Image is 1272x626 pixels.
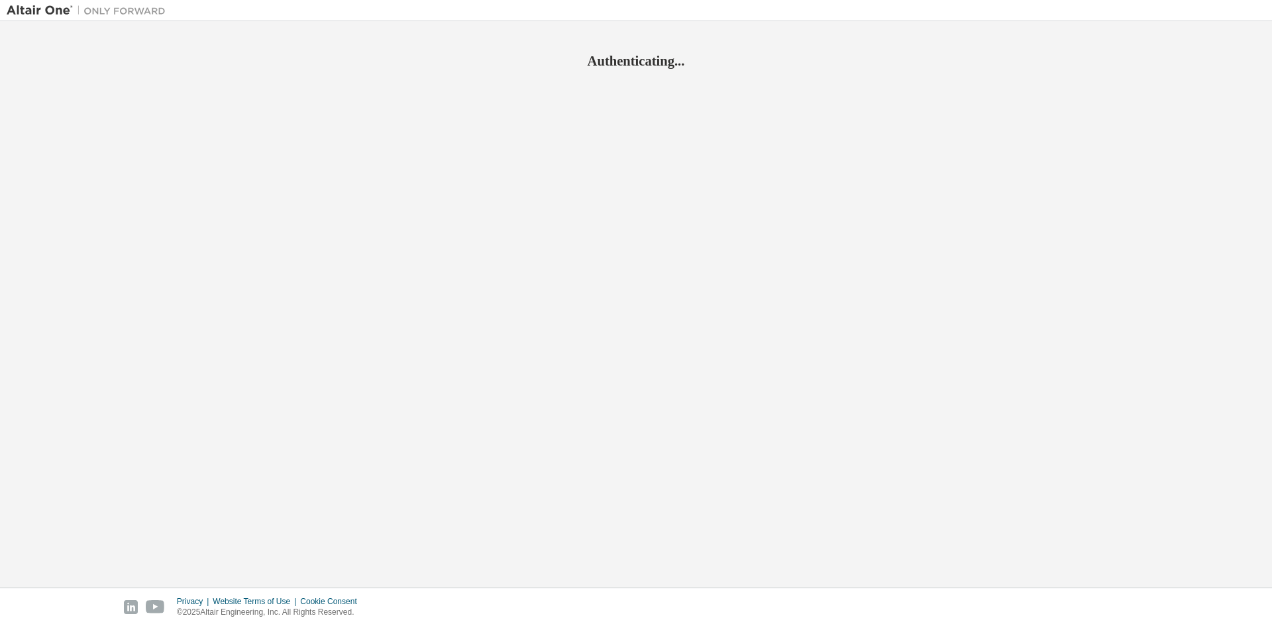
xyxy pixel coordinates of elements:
[146,600,165,614] img: youtube.svg
[177,607,365,618] p: © 2025 Altair Engineering, Inc. All Rights Reserved.
[124,600,138,614] img: linkedin.svg
[177,596,213,607] div: Privacy
[7,4,172,17] img: Altair One
[213,596,300,607] div: Website Terms of Use
[7,52,1265,70] h2: Authenticating...
[300,596,364,607] div: Cookie Consent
